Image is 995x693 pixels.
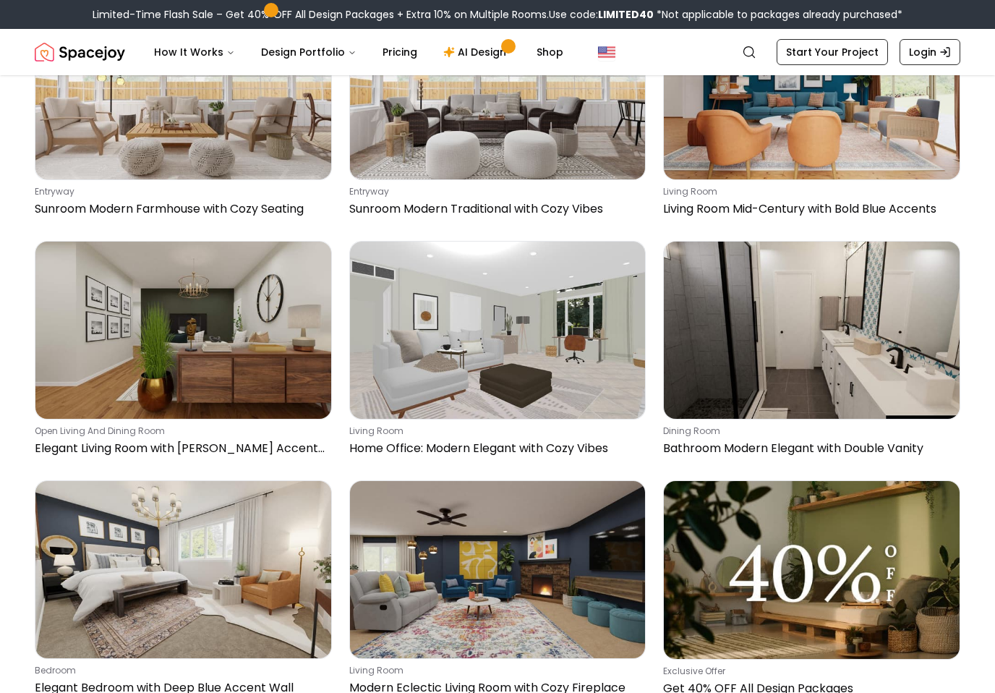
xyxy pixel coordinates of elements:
span: Use code: [549,7,654,22]
b: LIMITED40 [598,7,654,22]
p: living room [349,425,641,437]
p: entryway [35,186,326,197]
p: Bathroom Modern Elegant with Double Vanity [663,440,955,457]
p: Living Room Mid-Century with Bold Blue Accents [663,200,955,218]
span: *Not applicable to packages already purchased* [654,7,902,22]
p: living room [663,186,955,197]
a: Shop [525,38,575,67]
a: AI Design [432,38,522,67]
p: open living and dining room [35,425,326,437]
a: Living Room Mid-Century with Bold Blue Accentsliving roomLiving Room Mid-Century with Bold Blue A... [663,1,960,223]
a: Pricing [371,38,429,67]
nav: Main [142,38,575,67]
p: entryway [349,186,641,197]
p: Sunroom Modern Farmhouse with Cozy Seating [35,200,326,218]
nav: Global [35,29,960,75]
img: Home Office: Modern Elegant with Cozy Vibes [350,242,646,419]
a: Bathroom Modern Elegant with Double Vanitydining roomBathroom Modern Elegant with Double Vanity [663,241,960,463]
img: United States [598,43,615,61]
img: Bathroom Modern Elegant with Double Vanity [664,242,960,419]
p: dining room [663,425,955,437]
img: Spacejoy Logo [35,38,125,67]
img: Get 40% OFF All Design Packages [664,481,960,659]
a: Login [900,39,960,65]
p: Elegant Living Room with [PERSON_NAME] Accent Wall [35,440,326,457]
button: How It Works [142,38,247,67]
p: Home Office: Modern Elegant with Cozy Vibes [349,440,641,457]
a: Elegant Living Room with Rich Green Accent Wallopen living and dining roomElegant Living Room wit... [35,241,332,463]
img: Modern Eclectic Living Room with Cozy Fireplace [350,481,646,658]
img: Living Room Mid-Century with Bold Blue Accents [664,1,960,179]
a: Sunroom Modern Traditional with Cozy VibesentrywaySunroom Modern Traditional with Cozy Vibes [349,1,646,223]
p: Exclusive Offer [663,666,955,677]
a: Home Office: Modern Elegant with Cozy Vibesliving roomHome Office: Modern Elegant with Cozy Vibes [349,241,646,463]
button: Design Portfolio [249,38,368,67]
div: Limited-Time Flash Sale – Get 40% OFF All Design Packages + Extra 10% on Multiple Rooms. [93,7,902,22]
img: Sunroom Modern Traditional with Cozy Vibes [350,1,646,179]
p: Sunroom Modern Traditional with Cozy Vibes [349,200,641,218]
p: bedroom [35,665,326,676]
a: Spacejoy [35,38,125,67]
a: Start Your Project [777,39,888,65]
p: living room [349,665,641,676]
a: Sunroom Modern Farmhouse with Cozy SeatingentrywaySunroom Modern Farmhouse with Cozy Seating [35,1,332,223]
img: Elegant Living Room with Rich Green Accent Wall [35,242,331,419]
img: Sunroom Modern Farmhouse with Cozy Seating [35,1,331,179]
img: Elegant Bedroom with Deep Blue Accent Wall [35,481,331,658]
